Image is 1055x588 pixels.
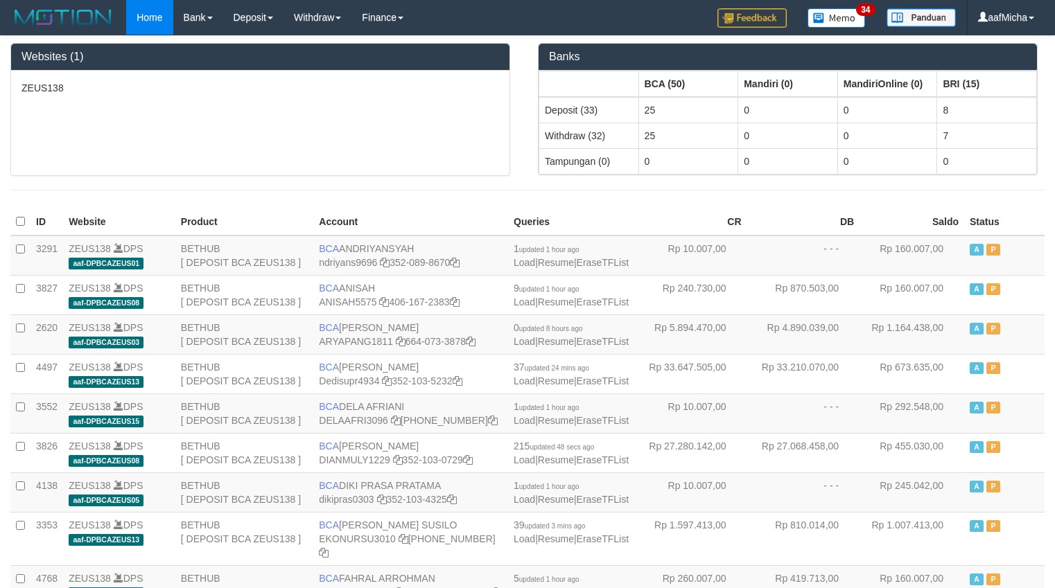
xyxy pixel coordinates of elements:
[634,314,747,354] td: Rp 5.894.470,00
[391,415,401,426] a: Copy DELAAFRI3096 to clipboard
[319,375,379,386] a: Dedisupr4934
[538,533,574,544] a: Resume
[514,322,583,333] span: 0
[738,71,838,97] th: Group: activate to sort column ascending
[986,573,1000,585] span: Paused
[63,393,175,433] td: DPS
[519,404,579,411] span: updated 1 hour ago
[738,123,838,148] td: 0
[577,336,629,347] a: EraseTFList
[69,337,143,348] span: aaf-DPBCAZEUS03
[860,208,964,235] th: Saldo
[937,71,1037,97] th: Group: activate to sort column ascending
[634,354,747,393] td: Rp 33.647.505,00
[175,354,313,393] td: BETHUB [ DEPOSIT BCA ZEUS138 ]
[747,433,860,472] td: Rp 27.068.458,00
[399,533,408,544] a: Copy EKONURSU3010 to clipboard
[638,148,738,174] td: 0
[519,576,579,583] span: updated 1 hour ago
[937,97,1037,123] td: 8
[69,440,111,452] a: ZEUS138
[634,433,747,472] td: Rp 27.280.142,00
[319,440,339,452] span: BCA
[514,296,535,308] a: Load
[986,520,1000,532] span: Paused
[747,275,860,314] td: Rp 870.503,00
[514,440,594,452] span: 215
[30,208,63,235] th: ID
[69,534,143,546] span: aaf-DPBCAZEUS13
[69,573,111,584] a: ZEUS138
[514,257,535,268] a: Load
[319,322,339,333] span: BCA
[313,393,508,433] td: DELA AFRIANI [PHONE_NUMBER]
[970,323,984,335] span: Active
[63,275,175,314] td: DPS
[319,257,377,268] a: ndriyans9696
[63,208,175,235] th: Website
[30,354,63,393] td: 4497
[514,415,535,426] a: Load
[63,314,175,354] td: DPS
[549,51,1027,63] h3: Banks
[313,314,508,354] td: [PERSON_NAME] 664-073-3878
[525,364,589,372] span: updated 24 mins ago
[514,336,535,347] a: Load
[319,362,339,373] span: BCA
[319,533,396,544] a: EKONURSU3010
[634,512,747,565] td: Rp 1.597.413,00
[30,235,63,276] td: 3291
[175,314,313,354] td: BETHUB [ DEPOSIT BCA ZEUS138 ]
[634,393,747,433] td: Rp 10.007,00
[539,123,639,148] td: Withdraw (32)
[856,3,875,16] span: 34
[175,472,313,512] td: BETHUB [ DEPOSIT BCA ZEUS138 ]
[937,148,1037,174] td: 0
[970,402,984,413] span: Active
[396,336,406,347] a: Copy ARYAPANG1811 to clipboard
[514,454,535,465] a: Load
[450,257,460,268] a: Copy 3520898670 to clipboard
[577,257,629,268] a: EraseTFList
[519,483,579,490] span: updated 1 hour ago
[514,375,535,386] a: Load
[986,244,1000,256] span: Paused
[69,519,111,531] a: ZEUS138
[69,495,143,506] span: aaf-DPBCAZEUS05
[970,283,984,295] span: Active
[319,547,329,558] a: Copy 4062302392 to clipboard
[538,336,574,347] a: Resume
[30,472,63,512] td: 4138
[747,393,860,433] td: - - -
[382,375,392,386] a: Copy Dedisupr4934 to clipboard
[747,512,860,565] td: Rp 810.014,00
[538,375,574,386] a: Resume
[860,393,964,433] td: Rp 292.548,00
[525,522,586,530] span: updated 3 mins ago
[175,393,313,433] td: BETHUB [ DEPOSIT BCA ZEUS138 ]
[986,283,1000,295] span: Paused
[514,494,535,505] a: Load
[577,375,629,386] a: EraseTFList
[747,314,860,354] td: Rp 4.890.039,00
[577,454,629,465] a: EraseTFList
[30,314,63,354] td: 2620
[319,401,339,412] span: BCA
[514,401,629,426] span: | |
[63,512,175,565] td: DPS
[313,235,508,276] td: ANDRIYANSYAH 352-089-8670
[887,8,956,27] img: panduan.png
[514,283,579,294] span: 9
[986,441,1000,453] span: Paused
[538,296,574,308] a: Resume
[539,71,639,97] th: Group: activate to sort column ascending
[514,519,585,531] span: 39
[986,362,1000,374] span: Paused
[860,354,964,393] td: Rp 673.635,00
[319,243,339,254] span: BCA
[738,97,838,123] td: 0
[634,208,747,235] th: CR
[466,336,476,347] a: Copy 6640733878 to clipboard
[970,441,984,453] span: Active
[860,433,964,472] td: Rp 455.030,00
